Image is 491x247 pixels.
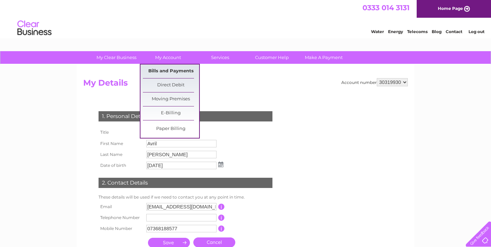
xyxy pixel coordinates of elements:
a: Services [192,51,248,64]
th: Date of birth [97,160,145,171]
th: Telephone Number [97,212,145,223]
a: My Clear Business [88,51,145,64]
a: Make A Payment [296,51,352,64]
h2: My Details [83,78,408,91]
a: Customer Help [244,51,300,64]
a: Water [371,29,384,34]
a: Log out [468,29,485,34]
a: Moving Premises [143,92,199,106]
img: ... [218,162,223,167]
a: E-Billing [143,106,199,120]
div: 1. Personal Details [99,111,272,121]
th: Mobile Number [97,223,145,234]
div: Account number [341,78,408,86]
th: First Name [97,138,145,149]
a: My Account [140,51,196,64]
div: 2. Contact Details [99,178,272,188]
a: Bills and Payments [143,64,199,78]
a: Contact [446,29,462,34]
th: Title [97,127,145,138]
th: Last Name [97,149,145,160]
input: Information [218,204,225,210]
a: Telecoms [407,29,428,34]
a: Energy [388,29,403,34]
input: Information [218,215,225,221]
input: Information [218,226,225,232]
a: Direct Debit [143,78,199,92]
th: Email [97,201,145,212]
div: Clear Business is a trading name of Verastar Limited (registered in [GEOGRAPHIC_DATA] No. 3667643... [85,4,407,33]
td: These details will be used if we need to contact you at any point in time. [97,193,274,201]
a: 0333 014 3131 [362,3,410,12]
a: Blog [432,29,442,34]
a: Paper Billing [143,122,199,136]
img: logo.png [17,18,52,39]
